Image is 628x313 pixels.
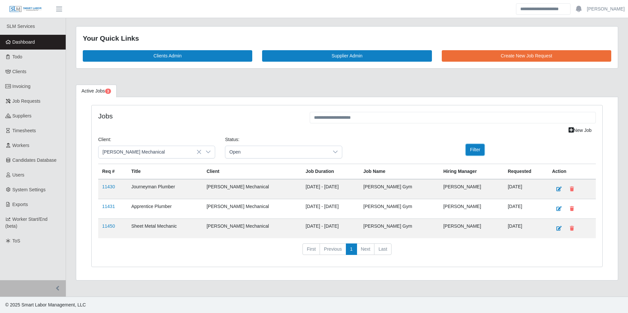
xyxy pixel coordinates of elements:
th: Job Duration [302,164,360,179]
td: [DATE] - [DATE] [302,219,360,238]
td: [PERSON_NAME] Mechanical [203,179,302,199]
span: Exports [12,202,28,207]
td: [PERSON_NAME] [439,219,504,238]
span: ToS [12,238,20,243]
th: Req # [98,164,127,179]
td: [DATE] - [DATE] [302,199,360,219]
button: Filter [466,144,484,156]
a: New Job [564,125,596,136]
a: 11430 [102,184,115,189]
span: System Settings [12,187,46,192]
input: Search [516,3,571,15]
td: [DATE] [504,179,548,199]
span: Pending Jobs [105,89,111,94]
td: [DATE] [504,219,548,238]
img: SLM Logo [9,6,42,13]
label: Status: [225,136,239,143]
h4: Jobs [98,112,300,120]
span: George Wayne Mechanical [99,146,202,158]
span: Workers [12,143,30,148]
a: 1 [346,243,357,255]
a: Supplier Admin [262,50,432,62]
span: Job Requests [12,98,41,104]
td: Journeyman Plumber [127,179,203,199]
nav: pagination [98,243,596,261]
td: [PERSON_NAME] Mechanical [203,199,302,219]
span: Invoicing [12,84,31,89]
td: [DATE] [504,199,548,219]
th: Job Name [359,164,439,179]
span: Todo [12,54,22,59]
span: Users [12,172,25,177]
span: Timesheets [12,128,36,133]
span: © 2025 Smart Labor Management, LLC [5,302,86,307]
td: [PERSON_NAME] Gym [359,219,439,238]
th: Client [203,164,302,179]
th: Hiring Manager [439,164,504,179]
td: [PERSON_NAME] Gym [359,179,439,199]
div: Your Quick Links [83,33,611,44]
td: [PERSON_NAME] Gym [359,199,439,219]
label: Client: [98,136,111,143]
a: [PERSON_NAME] [587,6,625,12]
th: Action [548,164,596,179]
a: 11431 [102,204,115,209]
td: Apprentice Plumber [127,199,203,219]
td: Sheet Metal Mechanic [127,219,203,238]
span: Suppliers [12,113,32,118]
span: Clients [12,69,27,74]
span: Candidates Database [12,157,57,163]
td: [PERSON_NAME] Mechanical [203,219,302,238]
td: [PERSON_NAME] [439,199,504,219]
th: Title [127,164,203,179]
a: 11450 [102,223,115,229]
a: Clients Admin [83,50,252,62]
td: [DATE] - [DATE] [302,179,360,199]
span: Dashboard [12,39,35,45]
a: Active Jobs [76,85,117,97]
span: Worker Start/End (beta) [5,217,48,229]
span: Open [225,146,328,158]
span: SLM Services [7,24,35,29]
a: Create New Job Request [442,50,611,62]
th: Requested [504,164,548,179]
td: [PERSON_NAME] [439,179,504,199]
